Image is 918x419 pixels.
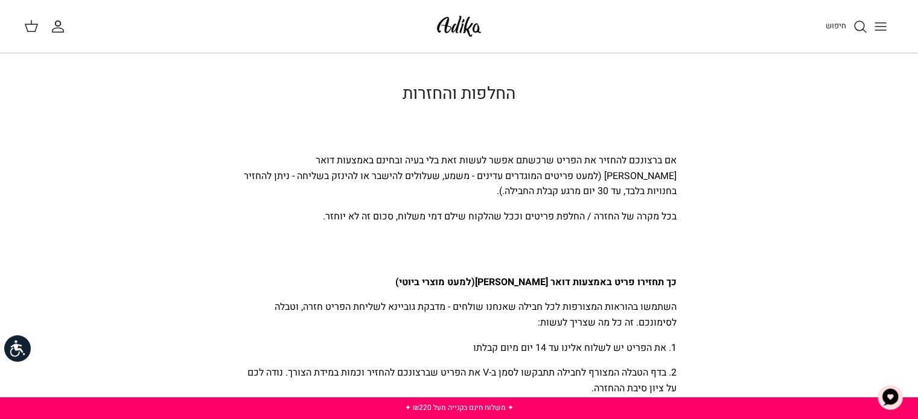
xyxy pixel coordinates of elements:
[395,275,677,289] strong: כך תחזירו פריט באמצעות דואר [PERSON_NAME]
[51,19,70,34] a: החשבון שלי
[404,402,513,413] a: ✦ משלוח חינם בקנייה מעל ₪220 ✦
[242,300,677,330] p: השתמשו בהוראות המצורפות לכל חבילה שאנחנו שולחים - מדבקת גוביינא לשליחת הפריט חזרה, וטבלה לסימונכם...
[242,209,677,225] p: בכל מקרה של החזרה / החלפת פריטים וככל שהלקוח שילם דמי משלוח, סכום זה לא יוחזר.
[826,19,867,34] a: חיפוש
[473,341,677,355] span: 1. את הפריט יש לשלוח אלינו עד 14 יום מיום קבלתו
[247,365,677,395] span: 2. בדף הטבלה המצורף לחבילה תתבקשו לסמן ב-V את הפריט שברצונכם להחזיר וכמות במידת הצורך. נודה לכם ע...
[826,20,846,31] span: חיפוש
[872,379,908,415] button: צ'אט
[867,13,894,40] button: Toggle menu
[395,275,475,289] span: (למעט מוצרי ביוטי)
[242,84,677,104] h1: החלפות והחזרות
[433,12,485,40] img: Adika IL
[242,153,677,200] p: אם ברצונכם להחזיר את הפריט שרכשתם אפשר לעשות זאת בלי בעיה ובחינם באמצעות דואר [PERSON_NAME] (למעט...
